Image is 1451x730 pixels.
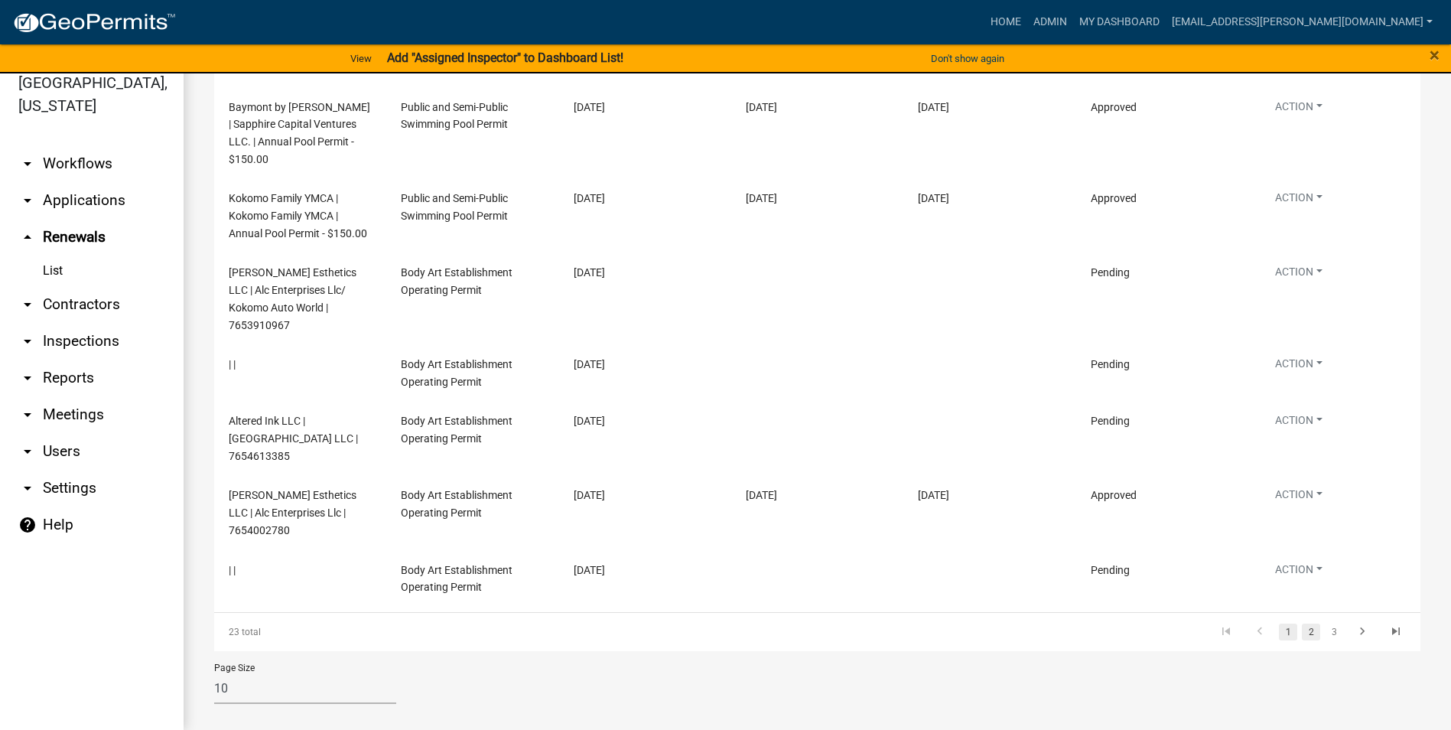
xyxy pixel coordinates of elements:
[1166,8,1439,37] a: [EMAIL_ADDRESS][PERSON_NAME][DOMAIN_NAME]
[1091,415,1130,427] span: Pending
[1263,264,1335,286] button: Action
[1300,619,1322,645] li: page 2
[918,489,949,501] span: 12/31/2025
[214,613,453,651] div: 23 total
[1279,624,1297,640] a: 1
[574,489,605,501] span: 8/13/2025
[1263,562,1335,584] button: Action
[1212,624,1241,640] a: go to first page
[746,101,777,113] span: 8/15/2025
[229,266,356,331] span: Jacqueline Scott Esthetics LLC | Alc Enterprises Llc/ Kokomo Auto World | 7653910967
[18,228,37,246] i: arrow_drop_up
[18,332,37,350] i: arrow_drop_down
[401,489,512,519] span: Body Art Establishment Operating Permit
[401,192,508,222] span: Public and Semi-Public Swimming Pool Permit
[1091,192,1137,204] span: Approved
[574,192,605,204] span: 8/14/2025
[1325,624,1343,640] a: 3
[1091,266,1130,279] span: Pending
[1091,489,1137,501] span: Approved
[1277,619,1300,645] li: page 1
[401,358,512,388] span: Body Art Establishment Operating Permit
[1430,44,1440,66] span: ×
[18,369,37,387] i: arrow_drop_down
[1073,8,1166,37] a: My Dashboard
[1263,412,1335,435] button: Action
[229,489,356,536] span: Stephanie Gingerich Esthetics LLC | Alc Enterprises Llc | 7654002780
[984,8,1027,37] a: Home
[229,415,358,462] span: Altered Ink LLC | Center Road Plaza LLC | 7654613385
[746,192,777,204] span: 8/14/2025
[1430,46,1440,64] button: Close
[1348,624,1377,640] a: go to next page
[1091,358,1130,370] span: Pending
[574,101,605,113] span: 8/14/2025
[229,192,367,240] span: Kokomo Family YMCA | Kokomo Family YMCA | Annual Pool Permit - $150.00
[1263,190,1335,212] button: Action
[18,295,37,314] i: arrow_drop_down
[387,51,623,65] strong: Add "Assigned Inspector" to Dashboard List!
[1322,619,1345,645] li: page 3
[229,358,236,370] span: | |
[401,564,512,594] span: Body Art Establishment Operating Permit
[1027,8,1073,37] a: Admin
[1263,356,1335,378] button: Action
[229,101,370,165] span: Baymont by Wyndham Kokomo | Sapphire Capital Ventures LLC. | Annual Pool Permit - $150.00
[1263,99,1335,121] button: Action
[1302,624,1320,640] a: 2
[401,101,508,131] span: Public and Semi-Public Swimming Pool Permit
[918,101,949,113] span: 4/30/2026
[925,46,1010,71] button: Don't show again
[18,479,37,497] i: arrow_drop_down
[18,406,37,424] i: arrow_drop_down
[918,192,949,204] span: 4/30/2026
[574,564,605,576] span: 8/12/2025
[1245,624,1274,640] a: go to previous page
[746,489,777,501] span: 8/18/2025
[229,564,236,576] span: | |
[1091,564,1130,576] span: Pending
[18,155,37,173] i: arrow_drop_down
[574,266,605,279] span: 8/13/2025
[18,191,37,210] i: arrow_drop_down
[1263,487,1335,509] button: Action
[344,46,378,71] a: View
[401,266,512,296] span: Body Art Establishment Operating Permit
[18,442,37,461] i: arrow_drop_down
[18,516,37,534] i: help
[1091,101,1137,113] span: Approved
[574,358,605,370] span: 8/13/2025
[1381,624,1410,640] a: go to last page
[401,415,512,445] span: Body Art Establishment Operating Permit
[574,415,605,427] span: 8/13/2025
